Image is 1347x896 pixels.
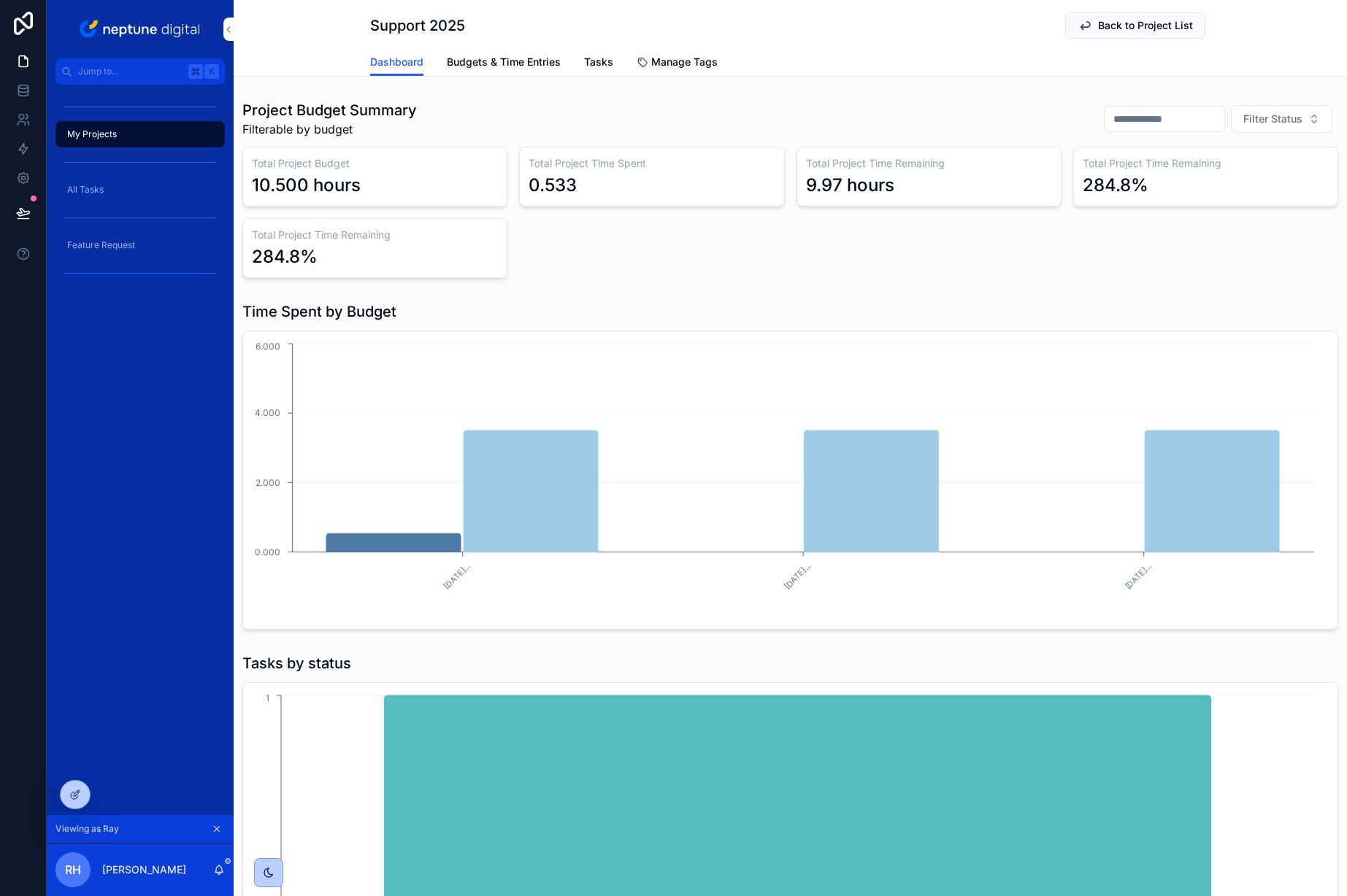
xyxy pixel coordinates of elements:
[529,156,775,171] h3: Total Project Time Spent
[55,58,225,85] button: Jump to...K
[252,228,498,242] h3: Total Project Time Remaining
[67,184,104,196] span: All Tasks
[447,55,561,69] span: Budgets & Time Entries
[55,232,225,258] a: Feature Request
[1123,560,1154,591] text: [DATE]...
[78,66,183,77] span: Jump to...
[584,55,613,69] span: Tasks
[206,66,218,77] span: K
[252,174,361,197] div: 10.500 hours
[256,341,280,352] tspan: 6.000
[67,239,135,251] span: Feature Request
[242,301,396,322] h1: Time Spent by Budget
[637,49,718,78] a: Manage Tags
[47,85,234,304] div: scrollable content
[529,174,577,197] div: 0.533
[242,100,417,120] h1: Project Budget Summary
[1098,18,1193,33] span: Back to Project List
[782,560,813,591] text: [DATE]...
[242,653,351,673] h1: Tasks by status
[102,862,186,877] p: [PERSON_NAME]
[252,340,1329,620] div: chart
[1243,112,1302,126] span: Filter Status
[266,692,269,703] tspan: 1
[370,15,465,36] h1: Support 2025
[65,861,81,878] span: RH
[651,55,718,69] span: Manage Tags
[255,547,280,557] tspan: 0.000
[442,560,472,591] text: [DATE]...
[256,477,280,488] tspan: 2.000
[370,49,423,77] a: Dashboard
[255,407,280,418] tspan: 4.000
[1083,156,1329,171] h3: Total Project Time Remaining
[55,121,225,147] a: My Projects
[252,245,318,269] div: 284.8%
[584,49,613,78] a: Tasks
[67,128,117,140] span: My Projects
[252,156,498,171] h3: Total Project Budget
[55,823,119,835] span: Viewing as Ray
[55,177,225,203] a: All Tasks
[370,55,423,69] span: Dashboard
[447,49,561,78] a: Budgets & Time Entries
[806,156,1052,171] h3: Total Project Time Remaining
[1083,174,1148,197] div: 284.8%
[242,120,417,138] span: Filterable by budget
[1231,105,1332,133] button: Select Button
[1065,12,1205,39] button: Back to Project List
[806,174,894,197] div: 9.97 hours
[77,18,204,41] img: App logo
